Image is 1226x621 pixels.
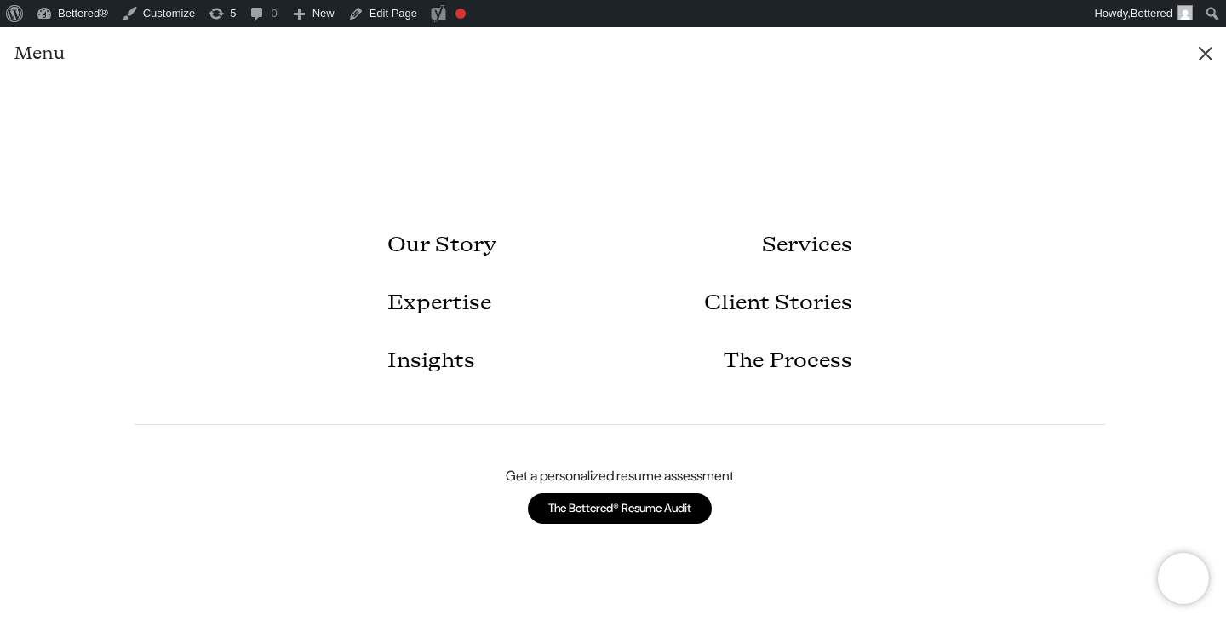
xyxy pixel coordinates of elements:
button: Close [1192,40,1219,67]
a: Our Story [387,216,497,274]
a: Client Stories [704,274,852,332]
a: Insights [387,332,475,390]
a: The Process [724,332,852,390]
a: Expertise [387,274,491,332]
h5: Menu [14,41,65,66]
iframe: Brevo live chat [1158,553,1209,604]
a: The Bettered® Resume Audit [528,493,712,524]
a: Services [762,216,852,274]
div: Focus keyphrase not set [455,9,466,19]
span: Bettered [1131,7,1172,20]
p: Get a personalized resume assessment [145,466,1095,486]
